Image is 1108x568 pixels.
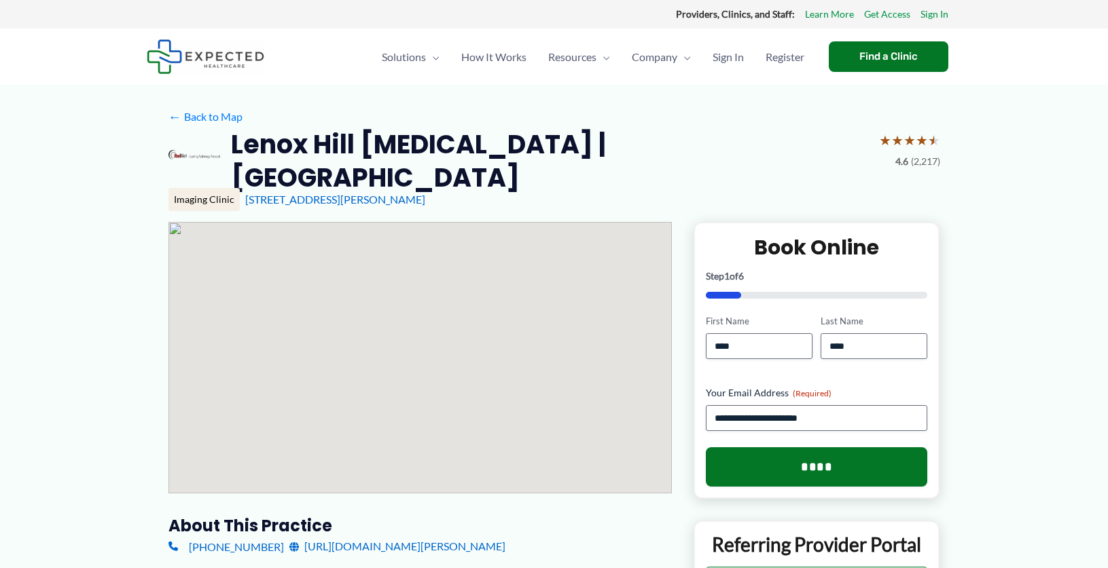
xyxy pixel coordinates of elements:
[461,33,526,81] span: How It Works
[928,128,940,153] span: ★
[676,8,795,20] strong: Providers, Clinics, and Staff:
[911,153,940,170] span: (2,217)
[916,128,928,153] span: ★
[766,33,804,81] span: Register
[879,128,891,153] span: ★
[168,515,672,536] h3: About this practice
[705,532,929,556] p: Referring Provider Portal
[289,536,505,556] a: [URL][DOMAIN_NAME][PERSON_NAME]
[724,270,730,282] span: 1
[371,33,450,81] a: SolutionsMenu Toggle
[632,33,677,81] span: Company
[793,388,832,398] span: (Required)
[864,5,910,23] a: Get Access
[904,128,916,153] span: ★
[621,33,702,81] a: CompanyMenu Toggle
[548,33,596,81] span: Resources
[371,33,815,81] nav: Primary Site Navigation
[231,128,868,195] h2: Lenox Hill [MEDICAL_DATA] | [GEOGRAPHIC_DATA]
[706,271,928,281] p: Step of
[738,270,744,282] span: 6
[755,33,815,81] a: Register
[450,33,537,81] a: How It Works
[168,536,284,556] a: [PHONE_NUMBER]
[805,5,854,23] a: Learn More
[596,33,610,81] span: Menu Toggle
[168,110,181,123] span: ←
[829,41,948,72] a: Find a Clinic
[382,33,426,81] span: Solutions
[921,5,948,23] a: Sign In
[891,128,904,153] span: ★
[245,193,425,206] a: [STREET_ADDRESS][PERSON_NAME]
[706,234,928,261] h2: Book Online
[821,315,927,328] label: Last Name
[147,39,264,74] img: Expected Healthcare Logo - side, dark font, small
[706,315,812,328] label: First Name
[706,386,928,400] label: Your Email Address
[702,33,755,81] a: Sign In
[677,33,691,81] span: Menu Toggle
[168,107,243,127] a: ←Back to Map
[537,33,621,81] a: ResourcesMenu Toggle
[895,153,908,170] span: 4.6
[426,33,440,81] span: Menu Toggle
[168,188,240,211] div: Imaging Clinic
[713,33,744,81] span: Sign In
